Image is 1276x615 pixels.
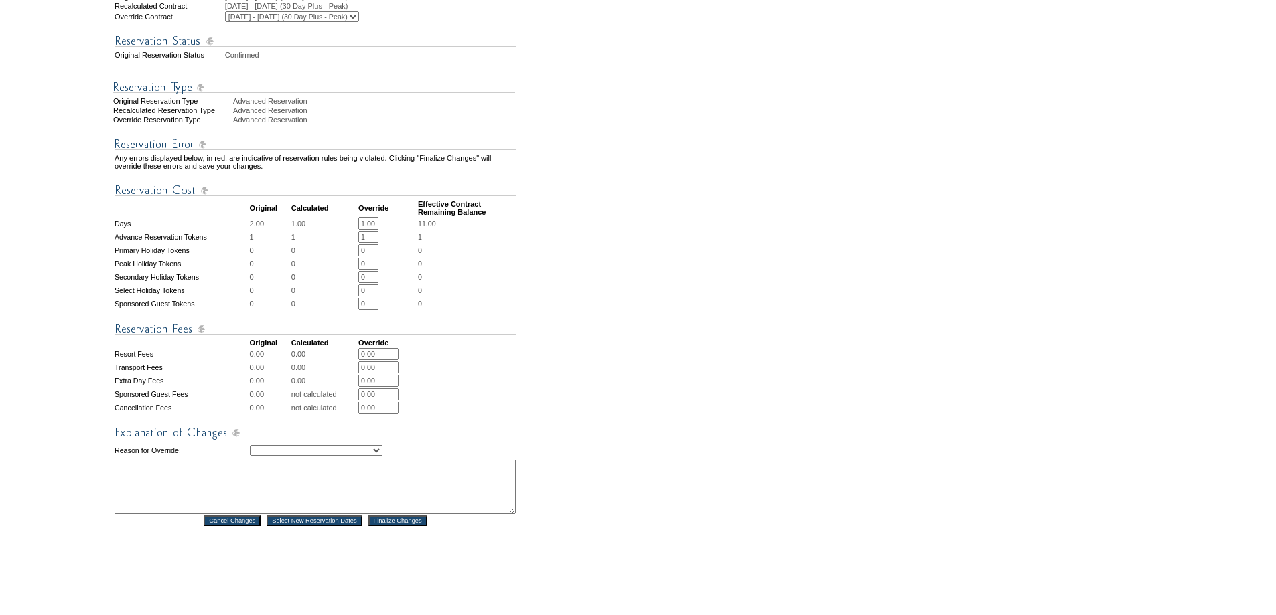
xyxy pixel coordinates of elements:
td: 2.00 [250,217,290,230]
td: Original [250,339,290,347]
div: Original Reservation Type [113,97,232,105]
img: Reservation Cost [115,182,516,199]
td: Sponsored Guest Tokens [115,298,249,310]
img: Reservation Errors [115,136,516,153]
td: Primary Holiday Tokens [115,244,249,256]
td: 0.00 [250,348,290,360]
td: 0.00 [291,348,357,360]
td: Days [115,217,249,230]
td: Override [358,200,417,216]
td: not calculated [291,402,357,414]
td: Cancellation Fees [115,402,249,414]
input: Finalize Changes [368,515,427,526]
td: 0.00 [250,375,290,387]
td: Original Reservation Status [115,51,224,59]
td: Advance Reservation Tokens [115,231,249,243]
span: 0 [418,300,422,308]
input: Cancel Changes [204,515,261,526]
td: Extra Day Fees [115,375,249,387]
td: 0 [291,298,357,310]
img: Explanation of Changes [115,424,516,441]
td: 0 [291,284,357,296]
span: 0 [418,260,422,268]
td: 0 [291,244,357,256]
td: 0 [250,258,290,270]
td: 0.00 [250,402,290,414]
span: 0 [418,246,422,254]
td: Transport Fees [115,361,249,373]
td: Reason for Override: [115,442,249,458]
img: Reservation Fees [115,321,516,337]
div: Recalculated Reservation Type [113,106,232,114]
td: Select Holiday Tokens [115,284,249,296]
img: Reservation Status [115,33,516,50]
td: 0.00 [291,375,357,387]
input: Select New Reservation Dates [267,515,362,526]
td: 1 [250,231,290,243]
span: 0 [418,273,422,281]
td: 0 [250,244,290,256]
td: Secondary Holiday Tokens [115,271,249,283]
td: 1 [291,231,357,243]
div: Advanced Reservation [233,116,518,124]
td: Any errors displayed below, in red, are indicative of reservation rules being violated. Clicking ... [115,154,516,170]
td: Calculated [291,200,357,216]
td: Sponsored Guest Fees [115,388,249,400]
td: Override [358,339,417,347]
td: 0.00 [250,388,290,400]
td: 0 [250,298,290,310]
td: [DATE] - [DATE] (30 Day Plus - Peak) [225,2,516,10]
td: Recalculated Contract [115,2,224,10]
td: Confirmed [225,51,516,59]
td: 0 [250,271,290,283]
td: 1.00 [291,217,357,230]
td: 0.00 [291,361,357,373]
img: Reservation Type [113,79,515,96]
td: Resort Fees [115,348,249,360]
td: 0 [291,258,357,270]
td: 0.00 [250,361,290,373]
td: Effective Contract Remaining Balance [418,200,516,216]
span: 11.00 [418,219,436,228]
td: Original [250,200,290,216]
td: 0 [250,284,290,296]
span: 0 [418,286,422,294]
td: Calculated [291,339,357,347]
td: 0 [291,271,357,283]
div: Override Reservation Type [113,116,232,124]
td: Peak Holiday Tokens [115,258,249,270]
td: Override Contract [115,11,224,22]
span: 1 [418,233,422,241]
td: not calculated [291,388,357,400]
div: Advanced Reservation [233,106,518,114]
div: Advanced Reservation [233,97,518,105]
